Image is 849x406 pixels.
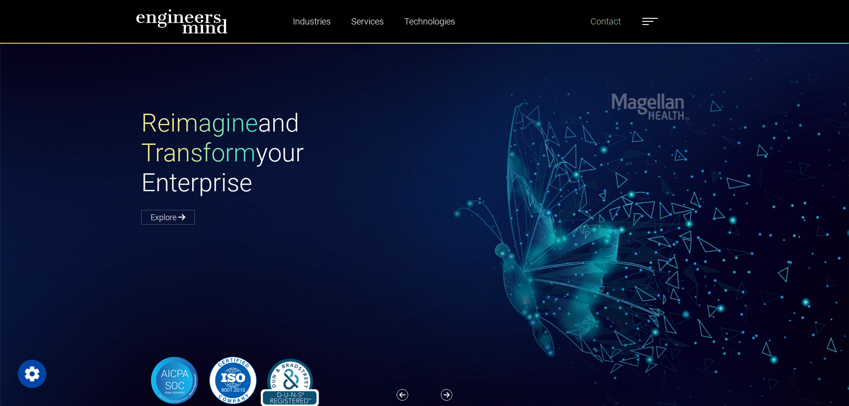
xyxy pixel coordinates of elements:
[289,11,334,32] a: Industries
[136,9,228,34] img: logo
[141,210,195,225] a: Explore
[587,11,624,32] a: Contact
[401,11,459,32] a: Technologies
[348,11,387,32] a: Services
[141,138,256,168] span: Transform
[141,108,425,198] h1: and your Enterprise
[141,108,258,138] span: Reimagine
